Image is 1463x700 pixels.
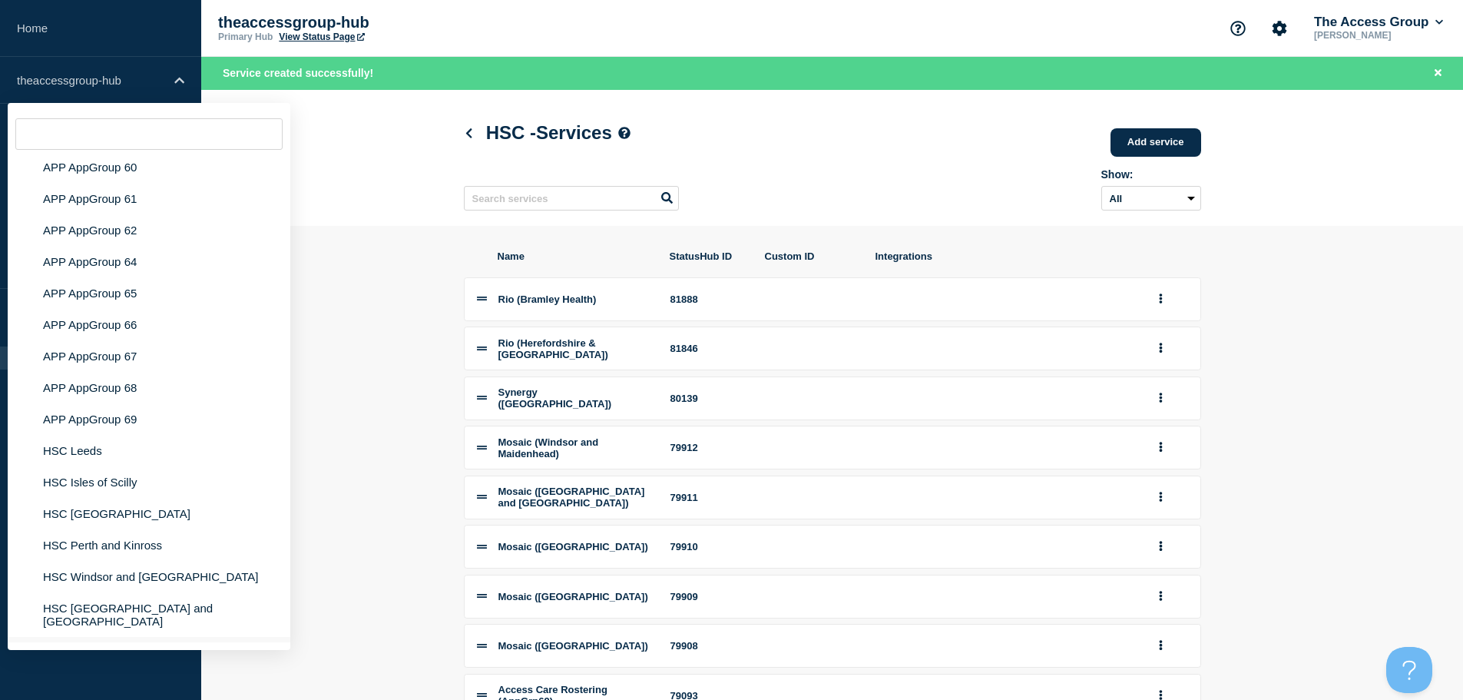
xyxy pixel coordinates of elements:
[670,492,747,503] div: 79911
[218,14,525,32] p: theaccessgroup-hub
[8,498,290,529] li: HSC [GEOGRAPHIC_DATA]
[8,435,290,466] li: HSC Leeds
[8,214,290,246] li: APP AppGroup 62
[279,32,364,42] a: View Status Page
[8,246,290,277] li: APP AppGroup 64
[17,74,164,87] p: theaccessgroup-hub
[498,436,599,459] span: Mosaic (Windsor and Maidenhead)
[670,541,747,552] div: 79910
[8,466,290,498] li: HSC Isles of Scilly
[670,640,747,652] div: 79908
[498,337,608,360] span: Rio (Herefordshire & [GEOGRAPHIC_DATA])
[464,186,679,211] input: Search services
[1151,337,1170,360] button: group actions
[8,309,290,340] li: APP AppGroup 66
[1151,585,1170,609] button: group actions
[1110,128,1201,157] a: Add service
[1151,436,1170,459] button: group actions
[670,343,747,354] div: 81846
[765,250,857,262] span: Custom ID
[670,393,747,404] div: 80139
[8,592,290,637] li: HSC [GEOGRAPHIC_DATA] and [GEOGRAPHIC_DATA]
[8,277,290,309] li: APP AppGroup 65
[498,294,597,305] span: Rio (Bramley Health)
[670,250,746,262] span: StatusHub ID
[498,591,648,602] span: Mosaic ([GEOGRAPHIC_DATA])
[8,183,290,214] li: APP AppGroup 61
[1151,386,1170,410] button: group actions
[223,67,373,79] span: Service created successfully!
[1101,186,1201,211] select: Archived
[464,122,631,144] h1: HSC - Services
[218,32,273,42] p: Primary Hub
[1101,168,1201,181] div: Show:
[498,486,645,509] span: Mosaic ([GEOGRAPHIC_DATA] and [GEOGRAPHIC_DATA])
[8,403,290,435] li: APP AppGroup 69
[1151,634,1170,658] button: group actions
[8,637,290,668] li: Bramley Health
[1386,647,1432,693] iframe: Help Scout Beacon - Open
[875,250,1134,262] span: Integrations
[1311,15,1446,30] button: The Access Group
[670,294,747,305] div: 81888
[8,372,290,403] li: APP AppGroup 68
[8,340,290,372] li: APP AppGroup 67
[1428,65,1448,82] button: Close banner
[1151,535,1170,559] button: group actions
[1151,287,1170,311] button: group actions
[1222,12,1254,45] button: Support
[670,591,747,602] div: 79909
[498,541,648,552] span: Mosaic ([GEOGRAPHIC_DATA])
[498,386,612,410] span: Synergy ([GEOGRAPHIC_DATA])
[8,529,290,561] li: HSC Perth and Kinross
[498,640,648,652] span: Mosaic ([GEOGRAPHIC_DATA])
[670,442,747,453] div: 79912
[1151,486,1170,509] button: group actions
[1311,30,1446,41] p: [PERSON_NAME]
[8,151,290,183] li: APP AppGroup 60
[498,250,651,262] span: Name
[8,561,290,592] li: HSC Windsor and [GEOGRAPHIC_DATA]
[1263,12,1296,45] button: Account settings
